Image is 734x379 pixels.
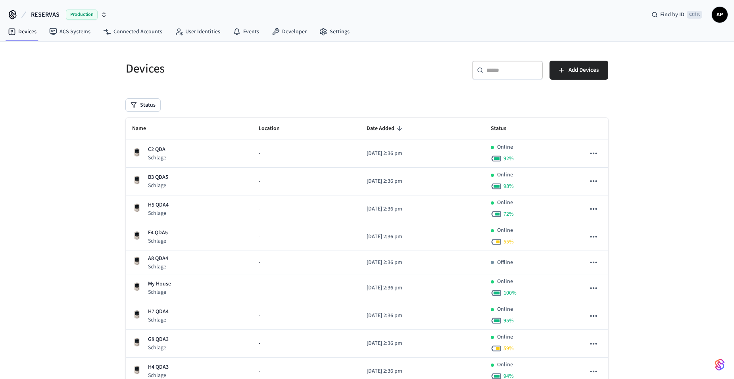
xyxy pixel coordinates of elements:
[148,263,168,271] p: Schlage
[645,8,709,22] div: Find by IDCtrl K
[313,25,356,39] a: Settings
[497,333,513,341] p: Online
[148,316,169,324] p: Schlage
[367,233,478,241] p: [DATE] 2:36 pm
[367,123,405,135] span: Date Added
[367,258,478,267] p: [DATE] 2:36 pm
[148,182,168,189] p: Schlage
[148,145,166,154] p: C2 QDA
[259,312,260,320] span: -
[43,25,97,39] a: ACS Systems
[687,11,702,19] span: Ctrl K
[169,25,227,39] a: User Identities
[367,312,478,320] p: [DATE] 2:36 pm
[148,173,168,182] p: B3 QDA5
[97,25,169,39] a: Connected Accounts
[31,10,60,19] span: RESERVAS
[148,335,169,344] p: G8 QDA3
[497,199,513,207] p: Online
[148,363,169,371] p: H4 QDA3
[259,123,290,135] span: Location
[227,25,265,39] a: Events
[503,289,517,297] span: 100 %
[132,337,142,347] img: Schlage Sense Smart Deadbolt with Camelot Trim, Front
[148,209,169,217] p: Schlage
[503,182,514,190] span: 98 %
[148,229,168,237] p: F4 QDA5
[265,25,313,39] a: Developer
[132,256,142,266] img: Schlage Sense Smart Deadbolt with Camelot Trim, Front
[497,361,513,369] p: Online
[259,258,260,267] span: -
[503,155,514,163] span: 92 %
[132,175,142,185] img: Schlage Sense Smart Deadbolt with Camelot Trim, Front
[148,288,171,296] p: Schlage
[715,358,724,371] img: SeamLogoGradient.69752ec5.svg
[367,205,478,213] p: [DATE] 2:36 pm
[497,171,513,179] p: Online
[503,317,514,325] span: 95 %
[132,147,142,157] img: Schlage Sense Smart Deadbolt with Camelot Trim, Front
[259,367,260,375] span: -
[148,344,169,352] p: Schlage
[132,282,142,291] img: Schlage Sense Smart Deadbolt with Camelot Trim, Front
[148,255,168,263] p: A8 QDA4
[367,177,478,186] p: [DATE] 2:36 pm
[497,143,513,151] p: Online
[259,149,260,158] span: -
[712,7,728,23] button: AP
[259,284,260,292] span: -
[132,231,142,240] img: Schlage Sense Smart Deadbolt with Camelot Trim, Front
[503,238,514,246] span: 55 %
[2,25,43,39] a: Devices
[259,233,260,241] span: -
[503,345,514,352] span: 59 %
[132,365,142,375] img: Schlage Sense Smart Deadbolt with Camelot Trim, Front
[148,308,169,316] p: H7 QDA4
[367,149,478,158] p: [DATE] 2:36 pm
[259,205,260,213] span: -
[491,123,517,135] span: Status
[132,310,142,319] img: Schlage Sense Smart Deadbolt with Camelot Trim, Front
[126,99,160,111] button: Status
[148,154,166,162] p: Schlage
[660,11,684,19] span: Find by ID
[126,61,362,77] h5: Devices
[503,210,514,218] span: 72 %
[367,367,478,375] p: [DATE] 2:36 pm
[132,123,156,135] span: Name
[497,258,513,267] p: Offline
[132,203,142,212] img: Schlage Sense Smart Deadbolt with Camelot Trim, Front
[550,61,608,80] button: Add Devices
[713,8,727,22] span: AP
[66,10,98,20] span: Production
[259,177,260,186] span: -
[497,305,513,314] p: Online
[497,278,513,286] p: Online
[367,339,478,348] p: [DATE] 2:36 pm
[148,201,169,209] p: H5 QDA4
[148,280,171,288] p: My House
[569,65,599,75] span: Add Devices
[367,284,478,292] p: [DATE] 2:36 pm
[259,339,260,348] span: -
[148,237,168,245] p: Schlage
[497,226,513,235] p: Online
